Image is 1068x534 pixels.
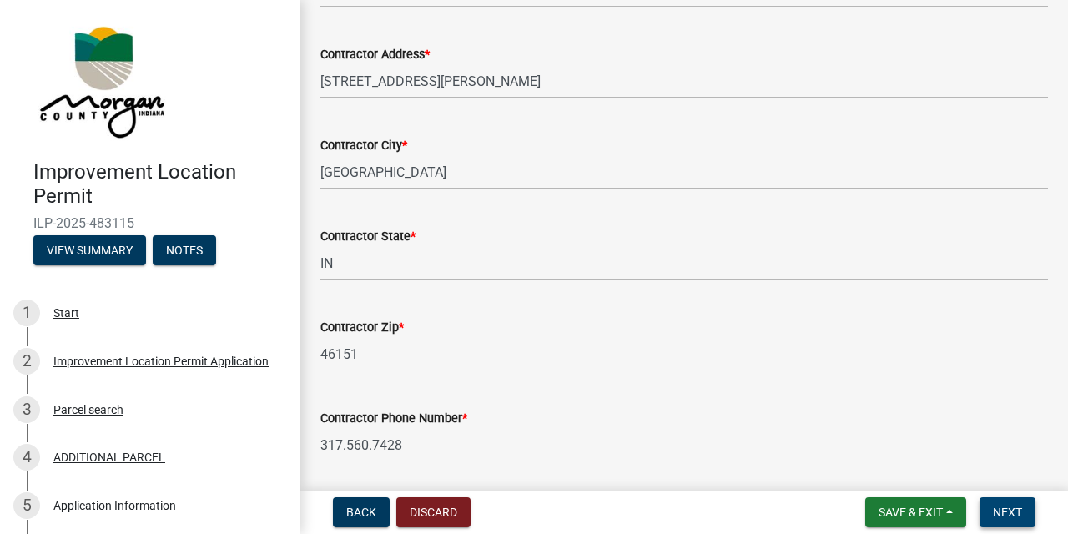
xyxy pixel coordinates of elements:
[33,235,146,265] button: View Summary
[33,244,146,258] wm-modal-confirm: Summary
[396,497,471,527] button: Discard
[320,322,404,334] label: Contractor Zip
[13,348,40,375] div: 2
[346,506,376,519] span: Back
[333,497,390,527] button: Back
[53,404,123,416] div: Parcel search
[320,140,407,152] label: Contractor City
[33,215,267,231] span: ILP-2025-483115
[320,49,430,61] label: Contractor Address
[53,355,269,367] div: Improvement Location Permit Application
[993,506,1022,519] span: Next
[980,497,1035,527] button: Next
[13,396,40,423] div: 3
[13,300,40,326] div: 1
[53,451,165,463] div: ADDITIONAL PARCEL
[153,244,216,258] wm-modal-confirm: Notes
[13,492,40,519] div: 5
[53,500,176,511] div: Application Information
[53,307,79,319] div: Start
[13,444,40,471] div: 4
[153,235,216,265] button: Notes
[33,160,287,209] h4: Improvement Location Permit
[865,497,966,527] button: Save & Exit
[33,18,168,143] img: Morgan County, Indiana
[320,413,467,425] label: Contractor Phone Number
[320,231,416,243] label: Contractor State
[879,506,943,519] span: Save & Exit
